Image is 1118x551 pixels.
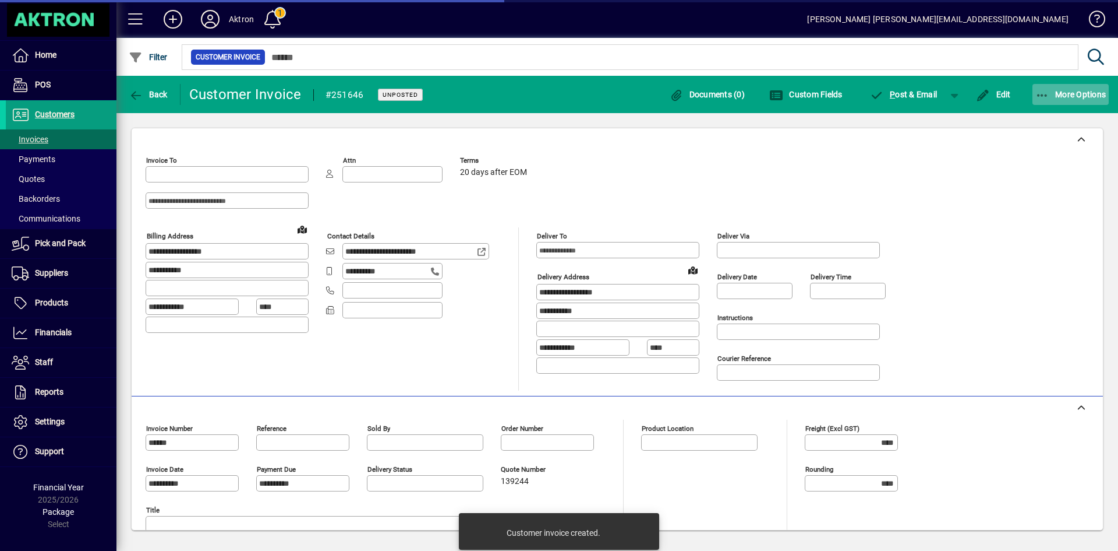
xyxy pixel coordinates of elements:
[367,465,412,473] mat-label: Delivery status
[501,466,571,473] span: Quote number
[890,90,895,99] span: P
[343,156,356,164] mat-label: Attn
[154,9,192,30] button: Add
[257,424,286,433] mat-label: Reference
[383,91,418,99] span: Unposted
[976,90,1011,99] span: Edit
[146,465,183,473] mat-label: Invoice date
[189,85,302,104] div: Customer Invoice
[12,135,48,144] span: Invoices
[6,71,116,100] a: POS
[6,129,116,149] a: Invoices
[35,447,64,456] span: Support
[684,261,702,279] a: View on map
[666,84,748,105] button: Documents (0)
[507,527,600,539] div: Customer invoice created.
[126,47,171,68] button: Filter
[501,424,543,433] mat-label: Order number
[6,378,116,407] a: Reports
[805,465,833,473] mat-label: Rounding
[35,357,53,367] span: Staff
[460,157,530,164] span: Terms
[12,155,55,164] span: Payments
[12,194,60,203] span: Backorders
[126,84,171,105] button: Back
[6,41,116,70] a: Home
[460,168,527,177] span: 20 days after EOM
[769,90,843,99] span: Custom Fields
[35,110,75,119] span: Customers
[6,348,116,377] a: Staff
[807,10,1069,29] div: [PERSON_NAME] [PERSON_NAME][EMAIL_ADDRESS][DOMAIN_NAME]
[811,273,851,281] mat-label: Delivery time
[1032,84,1109,105] button: More Options
[12,214,80,223] span: Communications
[192,9,229,30] button: Profile
[35,328,72,337] span: Financials
[642,424,694,433] mat-label: Product location
[35,298,68,307] span: Products
[35,50,56,59] span: Home
[6,209,116,229] a: Communications
[6,408,116,437] a: Settings
[973,84,1014,105] button: Edit
[805,424,859,433] mat-label: Freight (excl GST)
[6,189,116,209] a: Backorders
[229,10,254,29] div: Aktron
[33,483,84,492] span: Financial Year
[367,424,390,433] mat-label: Sold by
[870,90,937,99] span: ost & Email
[6,259,116,288] a: Suppliers
[12,174,45,184] span: Quotes
[35,387,63,396] span: Reports
[501,477,529,486] span: 139244
[717,314,753,322] mat-label: Instructions
[293,220,312,238] a: View on map
[864,84,943,105] button: Post & Email
[35,238,86,248] span: Pick and Pack
[146,156,177,164] mat-label: Invoice To
[717,355,771,363] mat-label: Courier Reference
[129,90,168,99] span: Back
[129,52,168,62] span: Filter
[1080,2,1103,40] a: Knowledge Base
[146,424,193,433] mat-label: Invoice number
[43,507,74,517] span: Package
[537,232,567,240] mat-label: Deliver To
[6,437,116,466] a: Support
[717,273,757,281] mat-label: Delivery date
[116,84,181,105] app-page-header-button: Back
[717,232,749,240] mat-label: Deliver via
[326,86,364,104] div: #251646
[35,268,68,278] span: Suppliers
[146,506,160,514] mat-label: Title
[257,465,296,473] mat-label: Payment due
[35,80,51,89] span: POS
[6,229,116,258] a: Pick and Pack
[669,90,745,99] span: Documents (0)
[1035,90,1106,99] span: More Options
[6,149,116,169] a: Payments
[35,417,65,426] span: Settings
[6,318,116,348] a: Financials
[766,84,845,105] button: Custom Fields
[6,169,116,189] a: Quotes
[196,51,260,63] span: Customer Invoice
[6,289,116,318] a: Products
